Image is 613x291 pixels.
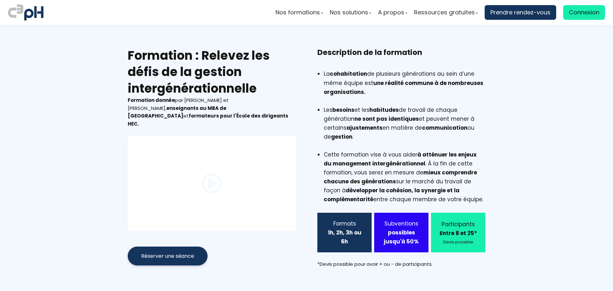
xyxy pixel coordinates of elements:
span: Connexion [569,8,599,17]
b: enseignants au MBA de [GEOGRAPHIC_DATA] [128,105,226,119]
button: Réserver une séance [128,247,208,265]
h2: Formation : Relevez les défis de la gestion intergénérationnelle [128,47,296,96]
b: Entre 8 et 25* [440,229,477,237]
span: Réserver une séance [141,252,194,260]
span: Nos solutions [330,8,368,17]
b: gestion [331,133,352,141]
b: à atténuer les enjeux du management intergénérationnel [324,151,477,167]
b: communication [422,124,467,132]
span: A propos [378,8,404,17]
span: Nos formations [276,8,320,17]
li: Cette formation vise à vous aider . À la fin de cette formation, vous serez en mesure de sur le m... [324,150,485,204]
b: ajustements [346,124,382,132]
div: Devis possible [439,239,477,246]
b: Formation donnée [128,97,175,103]
b: ne sont pas identiques [354,115,419,123]
strong: possibles jusqu'à 50% [384,229,419,245]
a: Prendre rendez-vous [485,5,556,20]
div: Participants [439,220,477,229]
a: Connexion [563,5,605,20]
b: habitudes [369,106,399,114]
h3: Description de la formation [317,47,485,68]
li: Les et les de travail de chaque génération et peuvent mener à certains en matière de ou de . [324,105,485,150]
b: développer la cohésion, la synergie et la complémentarité [324,187,459,203]
img: logo C3PH [8,3,43,22]
div: Formats [325,219,364,228]
b: besoins [332,106,354,114]
span: Prendre rendez-vous [490,8,550,17]
div: par [PERSON_NAME] et [PERSON_NAME], et [128,96,296,128]
b: formateurs pour l'École des dirigeants HEC. [128,112,288,127]
b: cohabitation [330,70,367,78]
b: 1h, 2h, 3h ou 6h [328,229,361,245]
b: une réalité commune à de nombreuses organisations. [324,79,483,96]
li: La de plusieurs générations au sein d’une même équipe est [324,69,485,105]
span: Ressources gratuites [414,8,475,17]
div: Subventions [382,219,420,228]
div: *Devis possible pour avoir + ou - de participants. [317,260,485,268]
